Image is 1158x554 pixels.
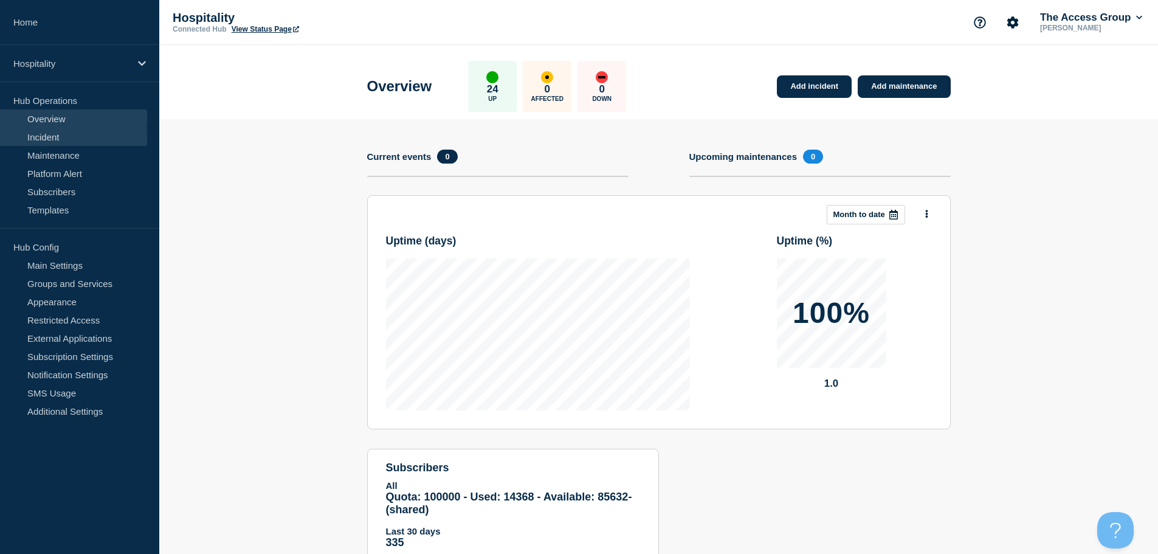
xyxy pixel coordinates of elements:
p: 0 [599,83,605,95]
p: Affected [531,95,563,102]
h4: subscribers [386,462,640,474]
div: up [486,71,498,83]
div: affected [541,71,553,83]
p: All [386,480,640,491]
div: down [596,71,608,83]
h1: Overview [367,78,432,95]
p: 24 [487,83,498,95]
button: Month to date [827,205,905,224]
h4: Current events [367,151,432,162]
p: [PERSON_NAME] [1038,24,1145,32]
p: Down [592,95,612,102]
p: 335 [386,536,640,549]
p: Up [488,95,497,102]
p: Hospitality [173,11,416,25]
h3: Uptime ( % ) [777,235,833,248]
a: Add incident [777,75,852,98]
p: 100% [793,299,870,328]
p: Hospitality [13,58,130,69]
iframe: Help Scout Beacon - Open [1097,512,1134,549]
span: Quota: 100000 - Used: 14368 - Available: 85632 - (shared) [386,491,632,516]
span: 0 [437,150,457,164]
h3: Uptime ( days ) [386,235,457,248]
span: 0 [803,150,823,164]
a: Add maintenance [858,75,950,98]
p: Connected Hub [173,25,227,33]
p: Last 30 days [386,526,640,536]
a: View Status Page [232,25,299,33]
p: 0 [545,83,550,95]
button: Support [967,10,993,35]
p: 1.0 [777,378,886,390]
p: Month to date [833,210,885,219]
h4: Upcoming maintenances [689,151,798,162]
button: The Access Group [1038,12,1145,24]
button: Account settings [1000,10,1025,35]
